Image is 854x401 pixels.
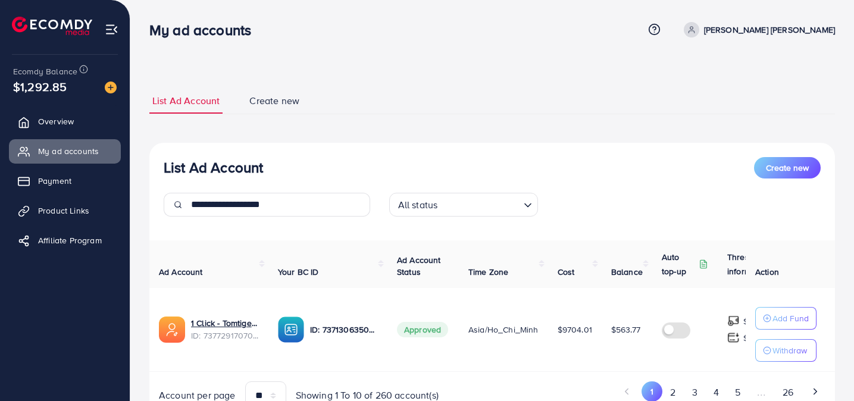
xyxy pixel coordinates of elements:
img: menu [105,23,118,36]
img: image [105,82,117,93]
a: [PERSON_NAME] [PERSON_NAME] [679,22,835,37]
button: Withdraw [755,339,817,362]
span: Create new [766,162,809,174]
h3: My ad accounts [149,21,261,39]
span: Create new [249,94,299,108]
a: My ad accounts [9,139,121,163]
p: Add Fund [772,311,809,325]
button: Create new [754,157,821,178]
span: All status [396,196,440,214]
img: top-up amount [727,315,740,327]
p: $ --- [743,314,758,328]
span: Time Zone [468,266,508,278]
span: Overview [38,115,74,127]
a: Overview [9,109,121,133]
span: List Ad Account [152,94,220,108]
span: $563.77 [611,324,640,336]
p: Threshold information [727,250,786,278]
span: Ad Account [159,266,203,278]
span: Ecomdy Balance [13,65,77,77]
img: top-up amount [727,331,740,344]
a: Payment [9,169,121,193]
a: Product Links [9,199,121,223]
span: Action [755,266,779,278]
p: Withdraw [772,343,807,358]
span: Product Links [38,205,89,217]
div: Search for option [389,193,538,217]
p: [PERSON_NAME] [PERSON_NAME] [704,23,835,37]
span: Balance [611,266,643,278]
span: ID: 7377291707043430401 [191,330,259,342]
span: Ad Account Status [397,254,441,278]
input: Search for option [441,194,518,214]
span: $9704.01 [558,324,592,336]
p: $ --- [743,331,758,345]
span: Affiliate Program [38,234,102,246]
img: ic-ba-acc.ded83a64.svg [278,317,304,343]
span: Cost [558,266,575,278]
span: $1,292.85 [13,78,67,95]
iframe: Chat [803,347,845,392]
span: Approved [397,322,448,337]
img: ic-ads-acc.e4c84228.svg [159,317,185,343]
p: ID: 7371306350615248913 [310,322,378,337]
h3: List Ad Account [164,159,263,176]
span: Asia/Ho_Chi_Minh [468,324,539,336]
div: <span class='underline'>1 Click - Tomtigeroffical</span></br>7377291707043430401 [191,317,259,342]
a: Affiliate Program [9,228,121,252]
span: Your BC ID [278,266,319,278]
p: Auto top-up [662,250,696,278]
a: 1 Click - Tomtigeroffical [191,317,259,329]
span: My ad accounts [38,145,99,157]
span: Payment [38,175,71,187]
img: logo [12,17,92,35]
button: Add Fund [755,307,817,330]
